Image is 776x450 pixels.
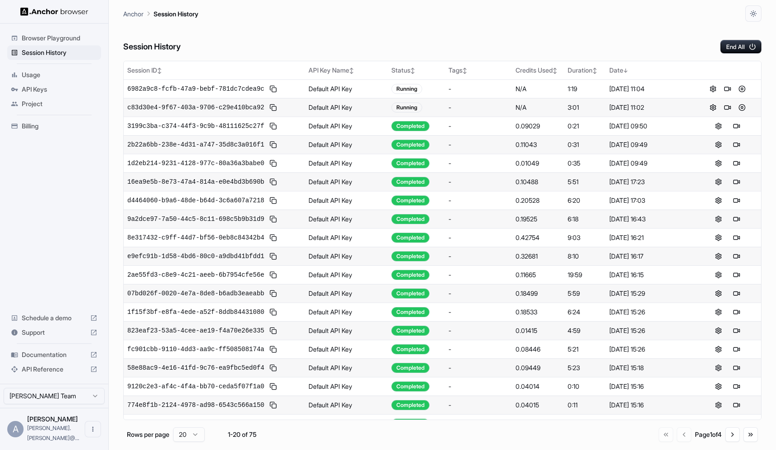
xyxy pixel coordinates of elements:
div: - [448,382,509,391]
div: [DATE] 16:17 [609,252,690,261]
div: Completed [391,121,429,131]
div: Running [391,103,422,112]
div: Completed [391,196,429,205]
div: Completed [391,307,429,317]
div: API Reference [7,362,101,377]
td: Default API Key [305,79,388,98]
span: 2b22a6bb-238e-4d31-a747-35d8c3a016f1 [127,140,264,149]
div: Tags [448,66,509,75]
div: A [7,421,24,437]
div: 0:35 [568,159,602,168]
span: andrew.grealy@armis.com [27,425,79,441]
div: - [448,252,509,261]
div: Completed [391,344,429,354]
div: 0.08446 [516,345,560,354]
td: Default API Key [305,340,388,358]
div: 0.18533 [516,308,560,317]
div: [DATE] 16:15 [609,270,690,279]
div: 0:17 [568,419,602,428]
div: 5:23 [568,363,602,372]
td: Default API Key [305,154,388,172]
nav: breadcrumb [123,9,198,19]
div: - [448,122,509,131]
span: ↓ [623,67,628,74]
td: Default API Key [305,358,388,377]
div: 0.11043 [516,140,560,149]
span: API Keys [22,85,97,94]
div: 0:10 [568,382,602,391]
div: - [448,140,509,149]
span: 1f15f3bf-e8fa-4ede-a52f-8ddb84431080 [127,308,264,317]
div: [DATE] 15:26 [609,308,690,317]
div: 0:21 [568,122,602,131]
div: 0.42754 [516,233,560,242]
img: Anchor Logo [20,7,88,16]
span: e9efc91b-1d58-4bd6-80c0-a9dbd41bfdd1 [127,252,264,261]
span: Session History [22,48,97,57]
span: 16ea9e5b-8e73-47a4-814a-e0e4bd3b690b [127,177,264,186]
div: Completed [391,419,429,429]
td: Default API Key [305,377,388,396]
div: 0.01415 [516,326,560,335]
span: 774e8f1b-2124-4978-ad98-6543c566a150 [127,401,264,410]
span: 2ae55fd3-c8e9-4c21-aeeb-6b7954cfe56e [127,270,264,279]
span: Schedule a demo [22,313,87,323]
div: 6:18 [568,215,602,224]
td: Default API Key [305,284,388,303]
div: 4:59 [568,326,602,335]
div: 0.32681 [516,252,560,261]
td: Default API Key [305,172,388,191]
p: Session History [154,9,198,19]
div: Project [7,97,101,111]
div: 0.10488 [516,177,560,186]
div: - [448,103,509,112]
div: 9:03 [568,233,602,242]
div: Completed [391,140,429,150]
span: ↕ [553,67,557,74]
div: - [448,84,509,93]
div: 0.11665 [516,270,560,279]
div: - [448,215,509,224]
div: [DATE] 15:15 [609,419,690,428]
div: Schedule a demo [7,311,101,325]
div: Billing [7,119,101,133]
span: fc901cbb-9110-4dd3-aa9c-ff508508174a [127,345,264,354]
div: - [448,363,509,372]
div: [DATE] 09:49 [609,140,690,149]
span: c83d30e4-9f67-403a-9706-c29e410bca92 [127,103,264,112]
div: Completed [391,382,429,391]
div: - [448,308,509,317]
div: [DATE] 15:26 [609,326,690,335]
div: 0.04014 [516,382,560,391]
div: Completed [391,270,429,280]
div: Running [391,84,422,94]
span: 9a2dce97-7a50-44c5-8c11-698c5b9b31d9 [127,215,264,224]
td: Default API Key [305,191,388,210]
div: - [448,159,509,168]
div: [DATE] 15:18 [609,363,690,372]
button: End All [720,40,762,54]
div: 0.09449 [516,363,560,372]
h6: Session History [123,40,181,54]
div: Duration [568,66,602,75]
div: 0.18499 [516,289,560,298]
td: Default API Key [305,135,388,154]
div: 0.20528 [516,196,560,205]
div: [DATE] 17:23 [609,177,690,186]
td: Default API Key [305,117,388,135]
div: Session ID [127,66,301,75]
span: Project [22,99,97,108]
div: Support [7,325,101,340]
div: [DATE] 17:03 [609,196,690,205]
div: [DATE] 11:02 [609,103,690,112]
span: ↕ [463,67,467,74]
div: 1-20 of 75 [219,430,265,439]
td: Default API Key [305,265,388,284]
div: API Key Name [308,66,384,75]
div: Credits Used [516,66,560,75]
div: 3:01 [568,103,602,112]
div: Completed [391,214,429,224]
div: N/A [516,103,560,112]
span: Usage [22,70,97,79]
div: [DATE] 09:50 [609,122,690,131]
